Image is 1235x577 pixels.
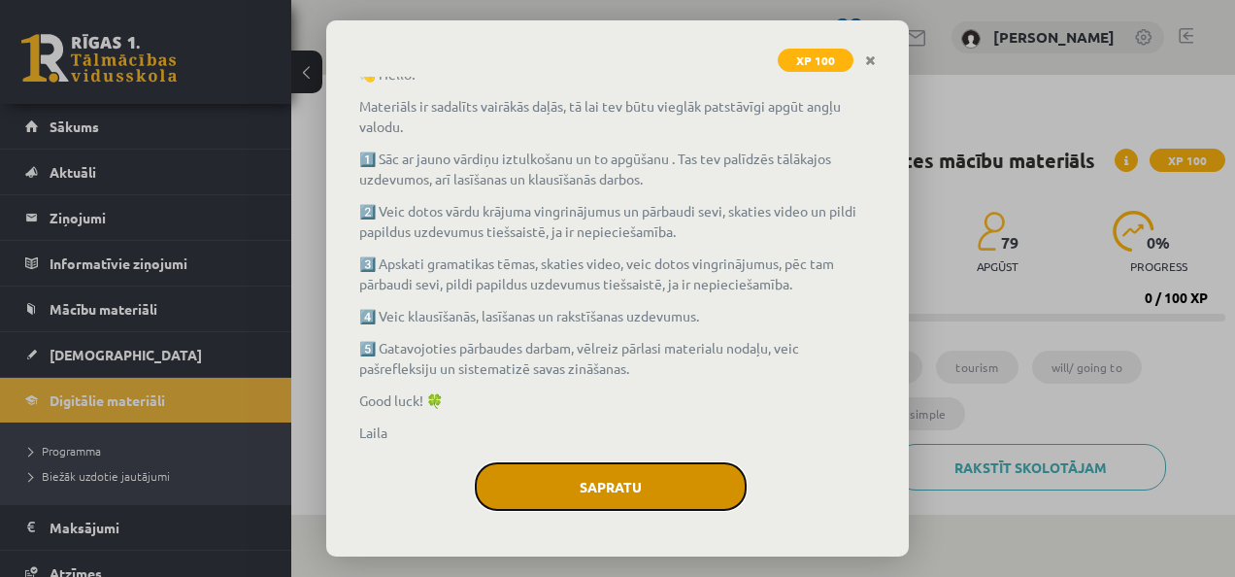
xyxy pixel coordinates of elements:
a: Close [853,42,887,80]
button: Sapratu [475,462,747,511]
p: 3️⃣ Apskati gramatikas tēmas, skaties video, veic dotos vingrinājumus, pēc tam pārbaudi sevi, pil... [359,254,876,294]
p: Laila [359,423,876,443]
p: 2️⃣ Veic dotos vārdu krājuma vingrinājumus un pārbaudi sevi, skaties video un pildi papildus uzde... [359,201,876,242]
span: XP 100 [778,49,853,72]
p: 1️⃣ Sāc ar jauno vārdiņu iztulkošanu un to apgūšanu . Tas tev palīdzēs tālākajos uzdevumos, arī l... [359,149,876,189]
p: Materiāls ir sadalīts vairākās daļās, tā lai tev būtu vieglāk patstāvīgi apgūt angļu valodu. [359,96,876,137]
p: 4️⃣ Veic klausīšanās, lasīšanas un rakstīšanas uzdevumus. [359,306,876,326]
p: 5️⃣ Gatavojoties pārbaudes darbam, vēlreiz pārlasi materialu nodaļu, veic pašrefleksiju un sistem... [359,338,876,379]
p: Good luck! 🍀 [359,390,876,411]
